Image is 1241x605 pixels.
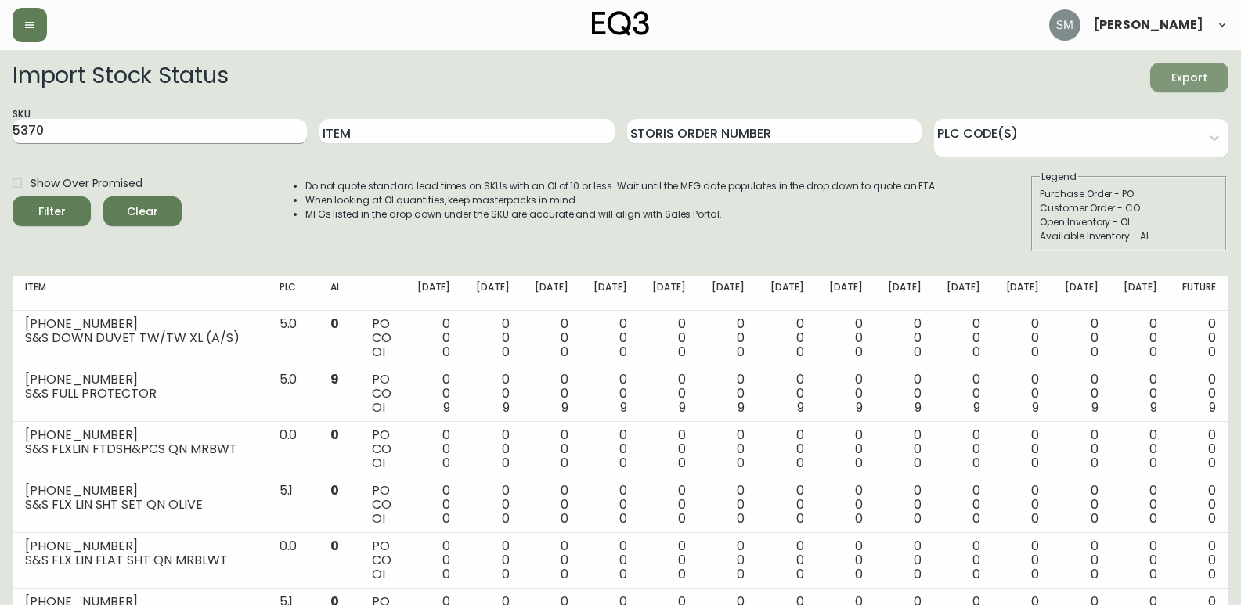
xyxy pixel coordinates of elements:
[1209,398,1216,416] span: 9
[1064,373,1098,415] div: 0 0
[25,428,254,442] div: [PHONE_NUMBER]
[404,276,463,311] th: [DATE]
[972,343,980,361] span: 0
[1150,63,1228,92] button: Export
[561,343,568,361] span: 0
[947,317,980,359] div: 0 0
[619,343,627,361] span: 0
[561,565,568,583] span: 0
[535,373,568,415] div: 0 0
[1064,539,1098,582] div: 0 0
[475,484,509,526] div: 0 0
[888,484,922,526] div: 0 0
[1091,565,1099,583] span: 0
[1005,539,1039,582] div: 0 0
[620,398,627,416] span: 9
[711,484,745,526] div: 0 0
[1064,484,1098,526] div: 0 0
[829,539,863,582] div: 0 0
[13,196,91,226] button: Filter
[1052,276,1110,311] th: [DATE]
[679,398,686,416] span: 9
[535,539,568,582] div: 0 0
[737,565,745,583] span: 0
[417,317,450,359] div: 0 0
[888,317,922,359] div: 0 0
[1208,343,1216,361] span: 0
[330,426,339,444] span: 0
[1208,565,1216,583] span: 0
[737,454,745,472] span: 0
[947,539,980,582] div: 0 0
[1040,201,1218,215] div: Customer Order - CO
[305,207,938,221] li: MFGs listed in the drop down under the SKU are accurate and will align with Sales Portal.
[442,343,450,361] span: 0
[1005,428,1039,470] div: 0 0
[737,343,745,361] span: 0
[1123,539,1156,582] div: 0 0
[25,442,254,456] div: S&S FLXLIN FTDSH&PCS QN MRBWT
[103,196,182,226] button: Clear
[593,484,627,526] div: 0 0
[593,317,627,359] div: 0 0
[1150,398,1157,416] span: 9
[1182,484,1216,526] div: 0 0
[1031,454,1039,472] span: 0
[797,398,804,416] span: 9
[1123,317,1156,359] div: 0 0
[475,317,509,359] div: 0 0
[652,539,686,582] div: 0 0
[652,317,686,359] div: 0 0
[502,510,510,528] span: 0
[475,373,509,415] div: 0 0
[914,454,922,472] span: 0
[875,276,934,311] th: [DATE]
[888,428,922,470] div: 0 0
[972,510,980,528] span: 0
[593,539,627,582] div: 0 0
[711,373,745,415] div: 0 0
[305,193,938,207] li: When looking at OI quantities, keep masterpacks in mind.
[796,343,804,361] span: 0
[770,317,803,359] div: 0 0
[619,565,627,583] span: 0
[535,484,568,526] div: 0 0
[13,63,228,92] h2: Import Stock Status
[1093,19,1203,31] span: [PERSON_NAME]
[855,454,863,472] span: 0
[372,565,385,583] span: OI
[1091,398,1099,416] span: 9
[593,428,627,470] div: 0 0
[1123,373,1156,415] div: 0 0
[1005,484,1039,526] div: 0 0
[1049,9,1080,41] img: 5baa0ca04850d275da408b8f6b98bad5
[592,11,650,36] img: logo
[888,373,922,415] div: 0 0
[1123,428,1156,470] div: 0 0
[372,428,391,470] div: PO CO
[711,428,745,470] div: 0 0
[698,276,757,311] th: [DATE]
[522,276,581,311] th: [DATE]
[915,398,922,416] span: 9
[13,276,267,311] th: Item
[1040,170,1078,184] legend: Legend
[417,428,450,470] div: 0 0
[267,533,318,589] td: 0.0
[25,331,254,345] div: S&S DOWN DUVET TW/TW XL (A/S)
[855,343,863,361] span: 0
[1182,373,1216,415] div: 0 0
[463,276,521,311] th: [DATE]
[678,454,686,472] span: 0
[914,343,922,361] span: 0
[581,276,640,311] th: [DATE]
[25,498,254,512] div: S&S FLX LIN SHT SET QN OLIVE
[442,510,450,528] span: 0
[888,539,922,582] div: 0 0
[934,276,993,311] th: [DATE]
[757,276,816,311] th: [DATE]
[914,510,922,528] span: 0
[330,481,339,499] span: 0
[535,428,568,470] div: 0 0
[829,317,863,359] div: 0 0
